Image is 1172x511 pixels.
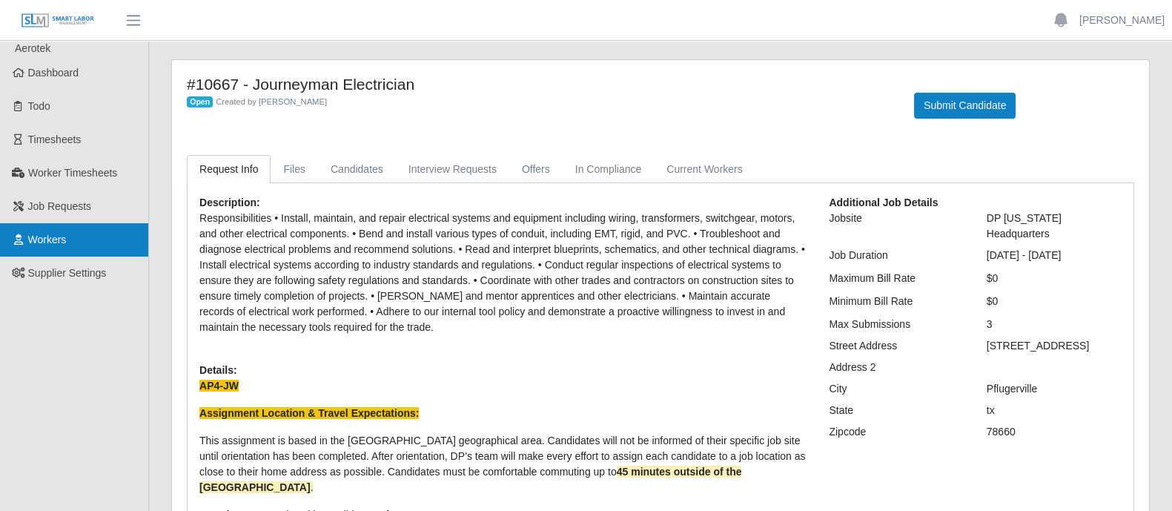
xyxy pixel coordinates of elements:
[199,380,239,392] strong: AP4-JW
[818,403,975,418] div: State
[28,167,117,179] span: Worker Timesheets
[818,317,975,332] div: Max Submissions
[818,211,975,242] div: Jobsite
[199,433,807,495] p: This assignment is based in the [GEOGRAPHIC_DATA] geographical area. Candidates will not be infor...
[28,133,82,145] span: Timesheets
[976,424,1133,440] div: 78660
[216,97,327,106] span: Created by [PERSON_NAME]
[914,93,1016,119] button: Submit Candidate
[818,360,975,375] div: Address 2
[199,364,237,376] b: Details:
[818,294,975,309] div: Minimum Bill Rate
[818,338,975,354] div: Street Address
[1079,13,1165,28] a: [PERSON_NAME]
[818,248,975,263] div: Job Duration
[199,197,260,208] b: Description:
[654,155,755,184] a: Current Workers
[976,271,1133,286] div: $0
[28,234,67,245] span: Workers
[187,155,271,184] a: Request Info
[199,407,419,419] strong: Assignment Location & Travel Expectations:
[818,271,975,286] div: Maximum Bill Rate
[976,294,1133,309] div: $0
[318,155,396,184] a: Candidates
[28,67,79,79] span: Dashboard
[199,211,807,335] p: Responsibilities • Install, maintain, and repair electrical systems and equipment including wirin...
[976,403,1133,418] div: tx
[818,424,975,440] div: Zipcode
[396,155,509,184] a: Interview Requests
[976,338,1133,354] div: [STREET_ADDRESS]
[28,200,92,212] span: Job Requests
[271,155,318,184] a: Files
[21,13,95,29] img: SLM Logo
[28,100,50,112] span: Todo
[976,317,1133,332] div: 3
[187,75,892,93] h4: #10667 - Journeyman Electrician
[187,96,213,108] span: Open
[976,381,1133,397] div: Pflugerville
[976,211,1133,242] div: DP [US_STATE] Headquarters
[15,42,50,54] span: Aerotek
[829,197,938,208] b: Additional Job Details
[818,381,975,397] div: City
[509,155,563,184] a: Offers
[563,155,655,184] a: In Compliance
[28,267,107,279] span: Supplier Settings
[976,248,1133,263] div: [DATE] - [DATE]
